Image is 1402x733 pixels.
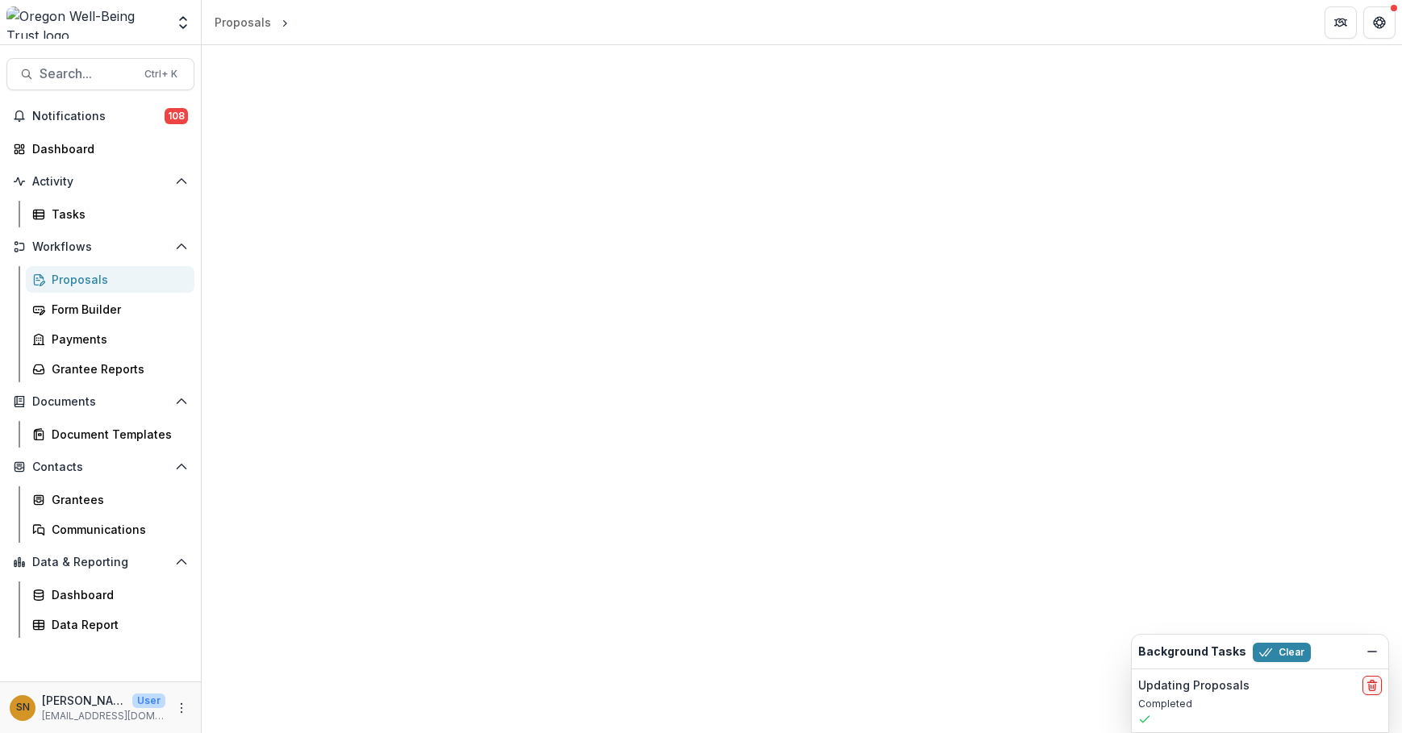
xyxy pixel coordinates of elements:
[52,271,182,288] div: Proposals
[52,616,182,633] div: Data Report
[6,234,194,260] button: Open Workflows
[32,140,182,157] div: Dashboard
[6,454,194,480] button: Open Contacts
[6,169,194,194] button: Open Activity
[26,266,194,293] a: Proposals
[26,516,194,543] a: Communications
[52,521,182,538] div: Communications
[52,491,182,508] div: Grantees
[6,58,194,90] button: Search...
[26,356,194,382] a: Grantee Reports
[52,360,182,377] div: Grantee Reports
[6,389,194,414] button: Open Documents
[172,6,194,39] button: Open entity switcher
[26,611,194,638] a: Data Report
[1325,6,1357,39] button: Partners
[165,108,188,124] span: 108
[26,326,194,352] a: Payments
[52,301,182,318] div: Form Builder
[215,14,271,31] div: Proposals
[208,10,277,34] a: Proposals
[32,110,165,123] span: Notifications
[26,421,194,448] a: Document Templates
[32,395,169,409] span: Documents
[16,702,30,713] div: Siri Ngai
[141,65,181,83] div: Ctrl + K
[26,581,194,608] a: Dashboard
[1362,676,1382,695] button: delete
[172,698,191,718] button: More
[208,10,292,34] nav: breadcrumb
[32,460,169,474] span: Contacts
[26,201,194,227] a: Tasks
[52,426,182,443] div: Document Templates
[6,103,194,129] button: Notifications108
[1138,679,1250,693] h2: Updating Proposals
[6,549,194,575] button: Open Data & Reporting
[52,586,182,603] div: Dashboard
[26,486,194,513] a: Grantees
[1363,6,1396,39] button: Get Help
[6,135,194,162] a: Dashboard
[32,175,169,189] span: Activity
[1138,697,1382,711] p: Completed
[40,66,135,81] span: Search...
[52,331,182,348] div: Payments
[1253,643,1311,662] button: Clear
[42,692,126,709] p: [PERSON_NAME]
[1362,642,1382,661] button: Dismiss
[26,296,194,323] a: Form Builder
[32,556,169,569] span: Data & Reporting
[42,709,165,723] p: [EMAIL_ADDRESS][DOMAIN_NAME]
[6,6,165,39] img: Oregon Well-Being Trust logo
[1138,645,1246,659] h2: Background Tasks
[52,206,182,223] div: Tasks
[32,240,169,254] span: Workflows
[132,693,165,708] p: User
